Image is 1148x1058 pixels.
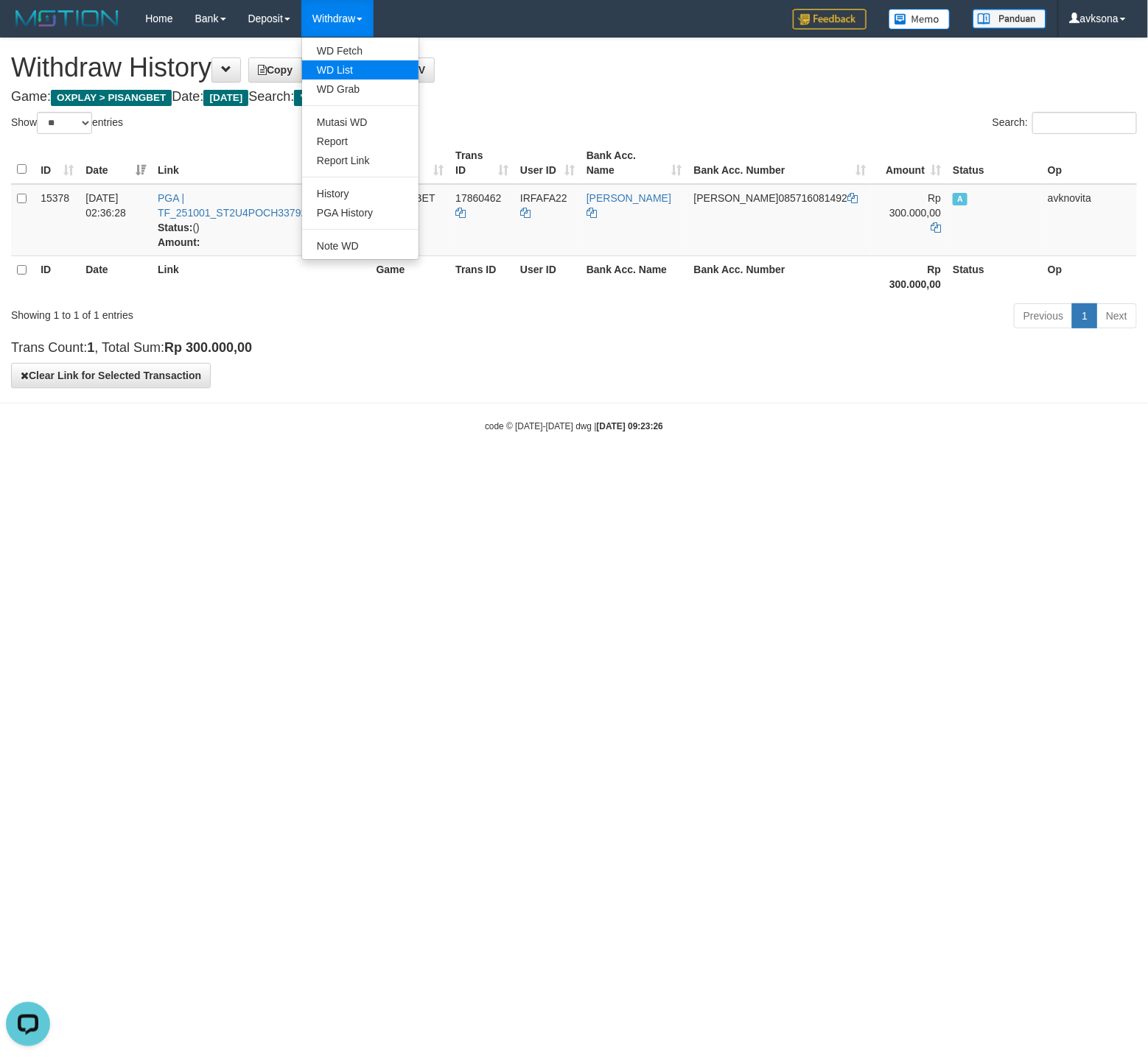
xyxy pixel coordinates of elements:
[302,60,419,80] a: WD List
[449,184,514,256] td: 17860462
[688,255,872,297] th: Bank Acc. Number
[514,142,581,184] th: User ID: activate to sort column ascending
[953,193,967,205] span: Approved - Marked by avknovita
[514,184,581,256] td: IRFAFA22
[158,192,342,219] a: PGA | TF_251001_ST2U4POCH337927Q82PI
[793,9,867,29] img: Feedback.jpg
[449,142,514,184] th: Trans ID: activate to sort column ascending
[302,132,419,151] a: Report
[1042,142,1137,184] th: Op
[889,9,951,29] img: Button%20Memo.svg
[597,421,663,431] strong: [DATE] 09:23:26
[302,80,419,99] a: WD Grab
[993,112,1137,134] label: Search:
[158,220,365,250] div: ()
[449,255,514,297] th: Trans ID
[889,192,941,219] span: Rp 300.000,00
[248,57,302,82] a: Copy
[35,255,80,297] th: ID
[80,184,152,256] td: [DATE] 02:36:28
[947,142,1042,184] th: Status
[37,112,92,134] select: Showentries
[158,222,192,233] b: Status:
[514,255,581,297] th: User ID
[947,255,1042,297] th: Status
[688,184,872,256] td: 085716081492
[11,341,1137,356] h4: Trans Count: , Total Sum:
[694,192,779,204] span: [PERSON_NAME]
[302,151,419,170] a: Report Link
[1042,184,1137,256] td: avknovita
[485,421,663,431] small: code © [DATE]-[DATE] dwg |
[371,255,450,297] th: Game
[11,7,123,29] img: MOTION_logo.png
[302,203,419,222] a: PGA History
[80,142,152,184] th: Date: activate to sort column ascending
[302,184,419,203] a: History
[1072,303,1097,328] a: 1
[1096,303,1137,328] a: Next
[80,255,152,297] th: Date
[158,236,200,248] b: Amount:
[889,264,941,290] strong: Rp 300.000,00
[872,142,947,184] th: Amount: activate to sort column ascending
[11,90,1137,105] h4: Game: Date: Search:
[581,255,688,297] th: Bank Acc. Name
[1014,303,1073,328] a: Previous
[51,90,172,106] span: OXPLAY > PISANGBET
[258,64,293,76] span: Copy
[152,142,371,184] th: Link: activate to sort column ascending
[35,142,80,184] th: ID: activate to sort column ascending
[581,142,688,184] th: Bank Acc. Name: activate to sort column ascending
[1042,255,1137,297] th: Op
[11,112,123,134] label: Show entries
[302,236,419,255] a: Note WD
[302,113,419,132] a: Mutasi WD
[302,41,419,60] a: WD Fetch
[973,9,1046,29] img: panduan.png
[11,363,211,388] button: Clear Link for Selected Transaction
[11,302,467,322] div: Showing 1 to 1 of 1 entries
[688,142,872,184] th: Bank Acc. Number: activate to sort column ascending
[87,340,94,355] strong: 1
[152,255,371,297] th: Link
[35,184,80,256] td: 15378
[587,192,671,204] a: [PERSON_NAME]
[294,90,399,106] span: "[PERSON_NAME]"
[164,340,252,355] strong: Rp 300.000,00
[203,90,248,106] span: [DATE]
[11,53,1137,82] h1: Withdraw History
[1032,112,1137,134] input: Search:
[6,6,50,50] button: Open LiveChat chat widget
